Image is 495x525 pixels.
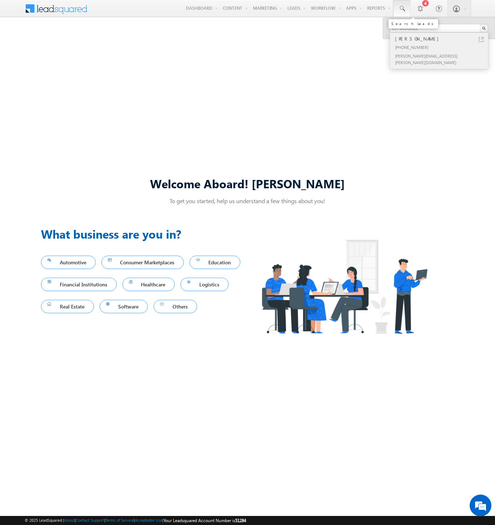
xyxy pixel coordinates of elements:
[391,21,435,26] div: Search Leads
[394,51,491,67] div: [PERSON_NAME][EMAIL_ADDRESS][PERSON_NAME][DOMAIN_NAME]
[163,518,246,523] span: Your Leadsquared Account Number is
[41,197,454,205] p: To get you started, help us understand a few things about you!
[135,518,162,522] a: Acceptable Use
[235,518,246,523] span: 51284
[105,518,134,522] a: Terms of Service
[41,225,247,243] h3: What business are you in?
[47,302,87,311] span: Real Estate
[64,518,75,522] a: About
[160,302,191,311] span: Others
[108,257,178,267] span: Consumer Marketplaces
[394,43,491,51] div: [PHONE_NUMBER]
[47,257,89,267] span: Automotive
[394,35,491,43] div: [PERSON_NAME]
[196,257,234,267] span: Education
[106,302,142,311] span: Software
[47,280,110,289] span: Financial Institutions
[41,176,454,191] div: Welcome Aboard! [PERSON_NAME]
[129,280,169,289] span: Healthcare
[25,517,246,524] span: © 2025 LeadSquared | | | | |
[76,518,104,522] a: Contact Support
[187,280,222,289] span: Logistics
[247,225,441,348] img: Industry.png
